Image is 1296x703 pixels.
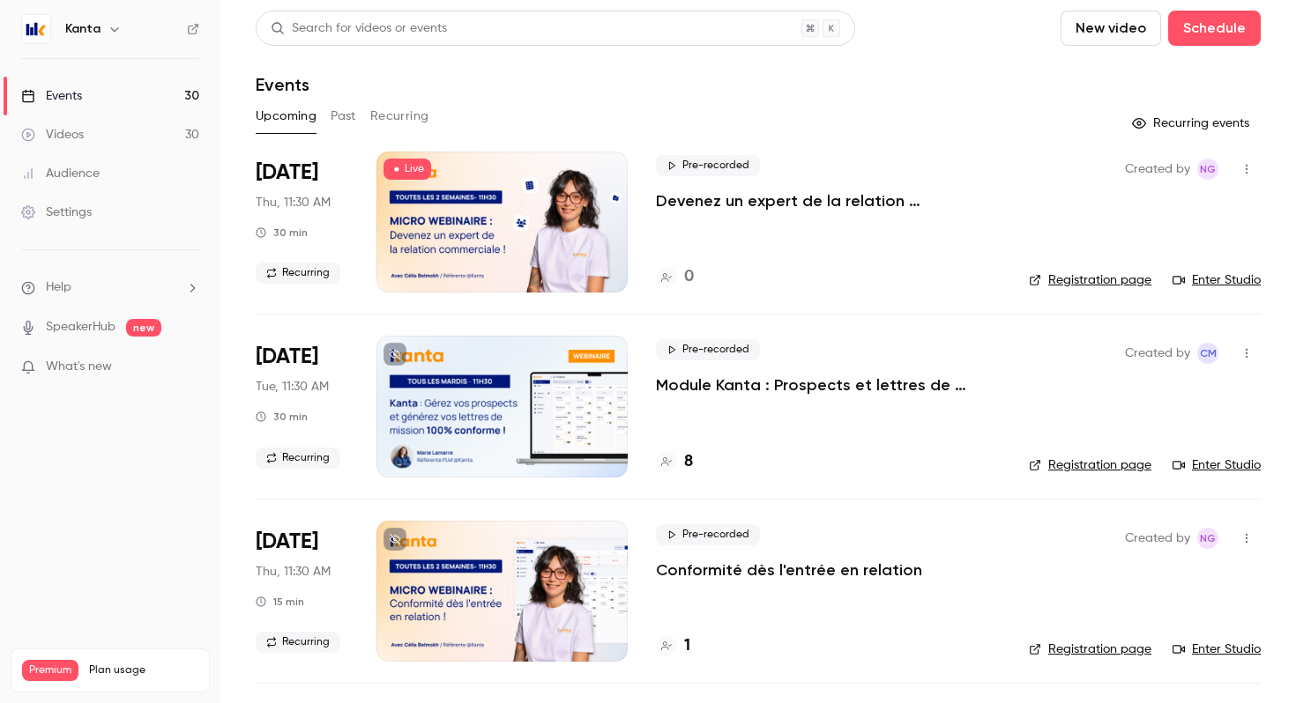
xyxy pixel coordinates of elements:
span: Recurring [256,448,340,469]
a: Enter Studio [1173,271,1261,289]
h4: 1 [684,634,690,658]
span: Recurring [256,632,340,653]
span: Thu, 11:30 AM [256,194,331,211]
div: Events [21,87,82,105]
div: Search for videos or events [271,19,447,38]
a: Registration page [1029,456,1151,474]
span: Charlotte MARTEL [1197,343,1218,364]
button: Upcoming [256,102,317,130]
span: Created by [1125,343,1190,364]
span: NG [1200,528,1216,549]
li: help-dropdown-opener [21,278,199,297]
a: 8 [656,450,693,474]
span: [DATE] [256,159,318,187]
a: Module Kanta : Prospects et lettres de mission [656,374,1001,396]
button: Schedule [1168,11,1261,46]
span: Plan usage [89,663,198,677]
iframe: Noticeable Trigger [178,359,199,375]
span: Help [46,278,71,297]
h6: Kanta [65,20,101,38]
a: Conformité dès l'entrée en relation [656,559,922,581]
a: SpeakerHub [46,318,115,337]
div: Sep 16 Tue, 11:30 AM (Europe/Paris) [256,336,348,477]
span: new [126,319,161,337]
span: Created by [1125,528,1190,549]
a: 1 [656,634,690,658]
div: Settings [21,203,92,221]
button: Recurring [370,102,429,130]
span: Pre-recorded [656,339,760,360]
h1: Events [256,74,309,95]
a: 0 [656,265,694,289]
span: NG [1200,159,1216,180]
div: 15 min [256,595,304,609]
span: Nicolas Guitard [1197,159,1218,180]
div: 30 min [256,226,308,240]
span: Created by [1125,159,1190,180]
div: Videos [21,126,84,144]
span: What's new [46,358,112,376]
div: 30 min [256,410,308,424]
span: Recurring [256,263,340,284]
span: Premium [22,660,78,681]
a: Registration page [1029,271,1151,289]
button: New video [1061,11,1161,46]
a: Registration page [1029,640,1151,658]
h4: 8 [684,450,693,474]
a: Enter Studio [1173,456,1261,474]
button: Past [331,102,356,130]
div: Audience [21,165,100,182]
span: Tue, 11:30 AM [256,378,329,396]
div: Sep 18 Thu, 11:30 AM (Europe/Paris) [256,521,348,662]
span: Thu, 11:30 AM [256,563,331,581]
h4: 0 [684,265,694,289]
span: [DATE] [256,528,318,556]
span: CM [1200,343,1217,364]
span: Nicolas Guitard [1197,528,1218,549]
span: Live [384,159,431,180]
button: Recurring events [1124,109,1261,137]
a: Devenez un expert de la relation commerciale ! [656,190,1001,211]
span: Pre-recorded [656,155,760,176]
img: Kanta [22,15,50,43]
div: Sep 11 Thu, 11:30 AM (Europe/Paris) [256,152,348,292]
a: Enter Studio [1173,640,1261,658]
span: [DATE] [256,343,318,371]
span: Pre-recorded [656,524,760,545]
